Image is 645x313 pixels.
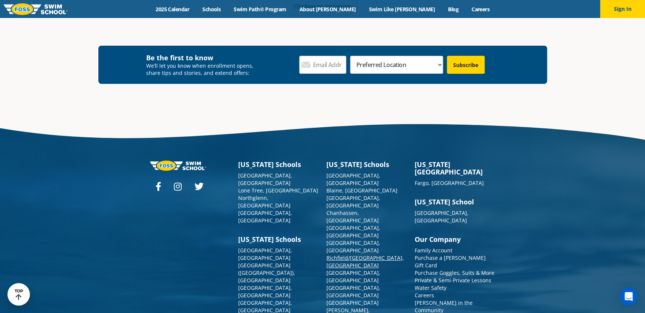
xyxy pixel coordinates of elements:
a: Lone Tree, [GEOGRAPHIC_DATA] [238,187,318,194]
a: [GEOGRAPHIC_DATA], [GEOGRAPHIC_DATA] [326,172,380,186]
a: Purchase a [PERSON_NAME] Gift Card [415,254,486,269]
a: Family Account [415,247,452,254]
h3: [US_STATE] School [415,198,495,206]
a: Private & Semi-Private Lessons [415,277,491,284]
div: TOP [15,289,23,300]
a: Richfield/[GEOGRAPHIC_DATA], [GEOGRAPHIC_DATA] [326,254,404,269]
a: Careers [465,6,496,13]
input: Subscribe [447,56,485,74]
h3: [US_STATE] Schools [326,161,407,168]
a: Blog [441,6,465,13]
img: Foss-logo-horizontal-white.svg [150,161,206,171]
img: FOSS Swim School Logo [4,3,68,15]
a: [GEOGRAPHIC_DATA] ([GEOGRAPHIC_DATA]), [GEOGRAPHIC_DATA] [238,262,295,284]
h3: [US_STATE][GEOGRAPHIC_DATA] [415,161,495,176]
a: Swim Path® Program [227,6,293,13]
a: Chanhassen, [GEOGRAPHIC_DATA] [326,209,379,224]
a: Water Safety [415,284,446,291]
a: Fargo, [GEOGRAPHIC_DATA] [415,179,484,186]
a: Purchase Goggles, Suits & More [415,269,494,276]
a: About [PERSON_NAME] [293,6,362,13]
div: Open Intercom Messenger [620,288,638,306]
a: [GEOGRAPHIC_DATA], [GEOGRAPHIC_DATA] [415,209,469,224]
a: [GEOGRAPHIC_DATA], [GEOGRAPHIC_DATA] [238,284,292,299]
a: [GEOGRAPHIC_DATA], [GEOGRAPHIC_DATA] [238,172,292,186]
a: [GEOGRAPHIC_DATA], [GEOGRAPHIC_DATA] [326,224,380,239]
h3: Our Company [415,235,495,243]
a: 2025 Calendar [149,6,196,13]
a: [GEOGRAPHIC_DATA], [GEOGRAPHIC_DATA] [238,247,292,261]
a: [GEOGRAPHIC_DATA], [GEOGRAPHIC_DATA] [326,269,380,284]
a: [GEOGRAPHIC_DATA], [GEOGRAPHIC_DATA] [238,209,292,224]
a: Swim Like [PERSON_NAME] [362,6,442,13]
a: Careers [415,292,434,299]
input: Email Address [299,56,346,74]
a: Northglenn, [GEOGRAPHIC_DATA] [238,194,291,209]
h3: [US_STATE] Schools [238,161,319,168]
p: We’ll let you know when enrollment opens, share tips and stories, and extend offers: [146,62,259,76]
a: [GEOGRAPHIC_DATA], [GEOGRAPHIC_DATA] [326,194,380,209]
a: Blaine, [GEOGRAPHIC_DATA] [326,187,397,194]
a: [GEOGRAPHIC_DATA], [GEOGRAPHIC_DATA] [326,239,380,254]
h3: [US_STATE] Schools [238,235,319,243]
a: Schools [196,6,227,13]
h4: Be the first to know [146,53,259,62]
a: [GEOGRAPHIC_DATA], [GEOGRAPHIC_DATA] [326,284,380,299]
